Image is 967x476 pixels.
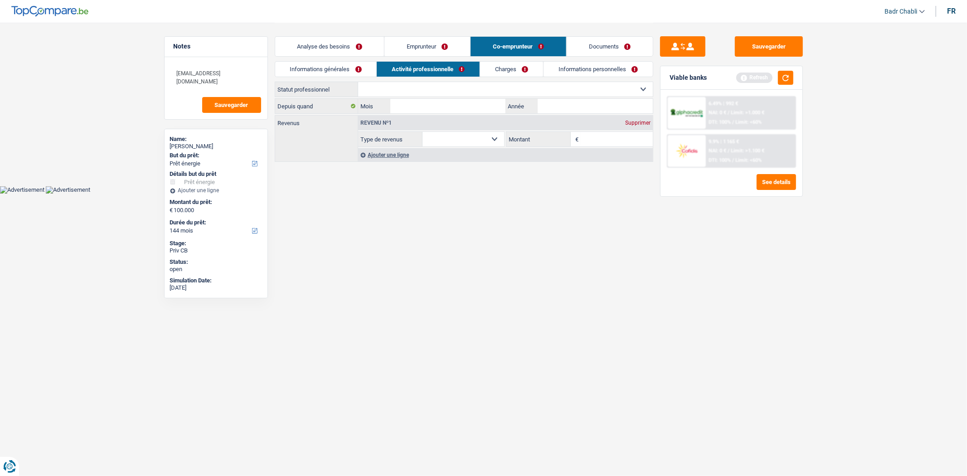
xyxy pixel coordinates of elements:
span: NAI: 0 € [709,110,726,116]
span: DTI: 100% [709,157,731,163]
img: AlphaCredit [670,108,704,118]
label: Depuis quand [275,99,358,113]
span: / [728,148,729,154]
img: Cofidis [670,142,704,159]
div: Viable banks [670,74,707,82]
label: Type de revenus [358,132,423,146]
button: Sauvegarder [202,97,261,113]
h5: Notes [174,43,258,50]
div: Status: [170,258,262,266]
span: Badr Chabli [884,8,917,15]
a: Analyse des besoins [275,37,384,56]
div: 9.9% | 1 165 € [709,139,739,145]
span: / [728,110,729,116]
span: € [170,207,173,214]
div: Refresh [736,73,773,83]
input: AAAA [538,99,652,113]
span: Sauvegarder [215,102,248,108]
span: NAI: 0 € [709,148,726,154]
div: fr [947,7,956,15]
span: DTI: 100% [709,119,731,125]
img: TopCompare Logo [11,6,88,17]
img: Advertisement [46,186,90,194]
span: / [732,157,734,163]
label: Mois [358,99,390,113]
div: Revenu nº1 [358,120,394,126]
label: Revenus [275,116,358,126]
label: Durée du prêt: [170,219,260,226]
span: Limit: <60% [735,157,762,163]
label: Montant du prêt: [170,199,260,206]
a: Charges [480,62,543,77]
input: MM [390,99,505,113]
button: See details [757,174,796,190]
a: Informations générales [275,62,377,77]
div: Stage: [170,240,262,247]
div: open [170,266,262,273]
a: Activité professionnelle [377,62,480,77]
span: € [571,132,581,146]
div: Supprimer [623,120,653,126]
div: Ajouter une ligne [170,187,262,194]
label: Année [505,99,538,113]
span: / [732,119,734,125]
div: Priv CB [170,247,262,254]
div: Ajouter une ligne [358,148,653,161]
div: Name: [170,136,262,143]
div: 6.49% | 992 € [709,101,738,107]
a: Co-emprunteur [471,37,566,56]
label: Statut professionnel [275,82,358,97]
a: Badr Chabli [877,4,925,19]
button: Sauvegarder [735,36,803,57]
a: Informations personnelles [544,62,653,77]
a: Emprunteur [384,37,470,56]
label: But du prêt: [170,152,260,159]
div: Détails but du prêt [170,170,262,178]
span: Limit: >1.000 € [731,110,764,116]
a: Documents [567,37,653,56]
div: Simulation Date: [170,277,262,284]
div: [PERSON_NAME] [170,143,262,150]
span: Limit: <60% [735,119,762,125]
label: Montant [506,132,571,146]
span: Limit: >1.100 € [731,148,764,154]
div: [DATE] [170,284,262,291]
